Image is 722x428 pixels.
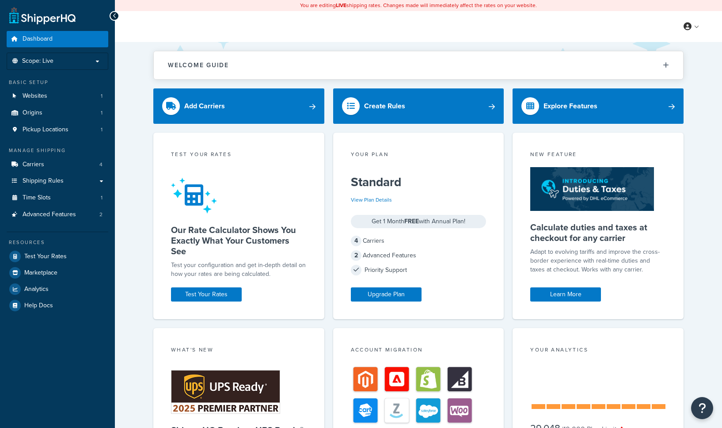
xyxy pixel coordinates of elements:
button: Open Resource Center [691,397,713,419]
strong: FREE [404,217,419,226]
a: Dashboard [7,31,108,47]
span: Origins [23,109,42,117]
a: Learn More [530,287,601,302]
a: Pickup Locations1 [7,122,108,138]
div: New Feature [530,150,666,160]
li: Websites [7,88,108,104]
li: Origins [7,105,108,121]
a: Create Rules [333,88,504,124]
a: Advanced Features2 [7,206,108,223]
li: Advanced Features [7,206,108,223]
a: Origins1 [7,105,108,121]
p: Adapt to evolving tariffs and improve the cross-border experience with real-time duties and taxes... [530,248,666,274]
h5: Standard [351,175,486,189]
span: Shipping Rules [23,177,64,185]
li: Pickup Locations [7,122,108,138]
a: Marketplace [7,265,108,281]
span: Marketplace [24,269,57,277]
div: Test your rates [171,150,307,160]
div: Resources [7,239,108,246]
span: Dashboard [23,35,53,43]
span: 1 [101,126,103,134]
span: Scope: Live [22,57,53,65]
h2: Welcome Guide [168,62,229,69]
div: Manage Shipping [7,147,108,154]
li: Carriers [7,157,108,173]
a: Carriers4 [7,157,108,173]
span: 1 [101,109,103,117]
div: Advanced Features [351,249,486,262]
b: LIVE [336,1,346,9]
li: Time Slots [7,190,108,206]
span: 1 [101,92,103,100]
span: Analytics [24,286,49,293]
span: 4 [99,161,103,168]
span: Test Your Rates [24,253,67,260]
h5: Our Rate Calculator Shows You Exactly What Your Customers See [171,225,307,256]
span: Pickup Locations [23,126,68,134]
div: Priority Support [351,264,486,276]
span: 2 [99,211,103,218]
a: Add Carriers [153,88,324,124]
a: Explore Features [513,88,684,124]
span: Help Docs [24,302,53,310]
a: Analytics [7,281,108,297]
a: View Plan Details [351,196,392,204]
div: What's New [171,346,307,356]
a: Test Your Rates [7,248,108,264]
a: Help Docs [7,298,108,313]
div: Your Plan [351,150,486,160]
div: Account Migration [351,346,486,356]
span: Time Slots [23,194,51,202]
div: Carriers [351,235,486,247]
h5: Calculate duties and taxes at checkout for any carrier [530,222,666,243]
div: Create Rules [364,100,405,112]
button: Welcome Guide [154,51,683,79]
span: 4 [351,236,361,246]
div: Explore Features [543,100,597,112]
a: Upgrade Plan [351,287,422,302]
div: Basic Setup [7,79,108,86]
a: Shipping Rules [7,173,108,189]
span: Advanced Features [23,211,76,218]
a: Time Slots1 [7,190,108,206]
div: Add Carriers [184,100,225,112]
a: Websites1 [7,88,108,104]
span: Websites [23,92,47,100]
div: Get 1 Month with Annual Plan! [351,215,486,228]
div: Your Analytics [530,346,666,356]
span: 1 [101,194,103,202]
span: Carriers [23,161,44,168]
div: Test your configuration and get in-depth detail on how your rates are being calculated. [171,261,307,279]
span: 2 [351,250,361,261]
a: Test Your Rates [171,287,242,302]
